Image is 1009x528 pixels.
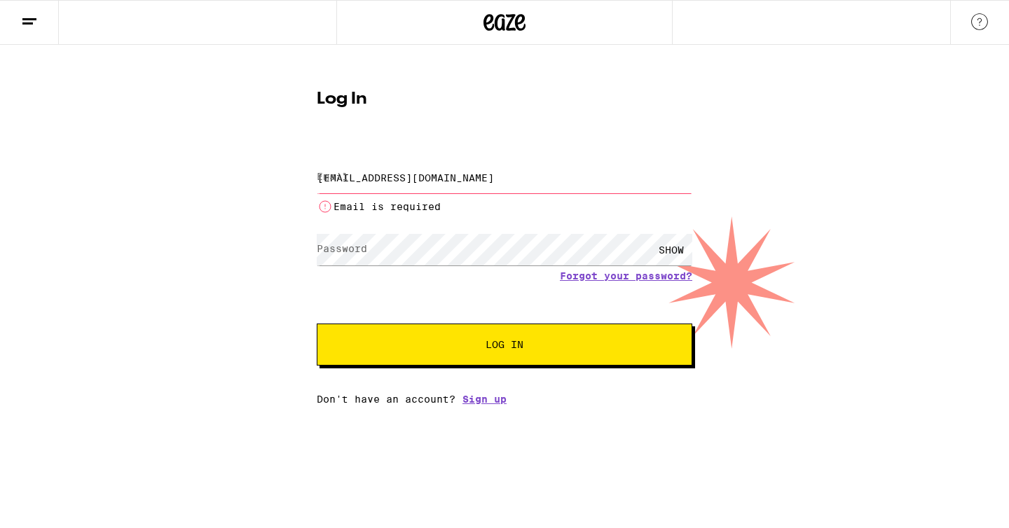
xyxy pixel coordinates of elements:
[317,91,692,108] h1: Log In
[317,162,692,193] input: Email
[317,171,348,182] label: Email
[317,324,692,366] button: Log In
[486,340,523,349] span: Log In
[650,234,692,265] div: SHOW
[462,394,507,405] a: Sign up
[317,243,367,254] label: Password
[317,198,692,215] li: Email is required
[560,270,692,282] a: Forgot your password?
[317,394,692,405] div: Don't have an account?
[8,10,101,21] span: Hi. Need any help?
